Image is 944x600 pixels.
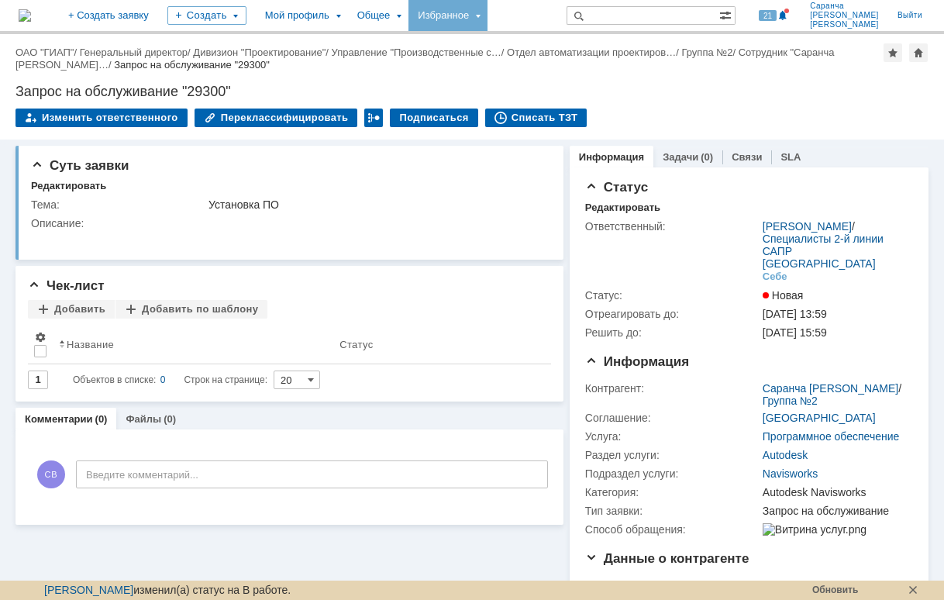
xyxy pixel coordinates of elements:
span: Расширенный поиск [719,7,735,22]
span: Настройки [34,331,47,343]
a: Группа №2 [681,47,732,58]
span: [PERSON_NAME] [810,11,879,20]
div: / [332,47,508,58]
span: Данные о контрагенте [585,551,749,566]
th: Статус [333,325,539,364]
div: Название [67,339,114,350]
div: / [16,47,835,71]
div: Подраздел услуги: [585,467,760,480]
a: Дивизион "Проектирование" [193,47,326,58]
div: Тема: [31,198,205,211]
div: Работа с массовостью [364,109,383,127]
div: Установка ПО [208,198,543,211]
span: 21 [759,10,777,21]
a: Navisworks [763,467,818,480]
div: Обновить [812,585,905,595]
a: Сотрудник "Саранча [PERSON_NAME]… [16,47,835,71]
a: Перейти на домашнюю страницу [19,9,31,22]
div: Запрос на обслуживание "29300" [114,59,270,71]
a: Информация [579,151,644,163]
div: 0 [160,371,166,389]
div: (0) [701,151,713,163]
div: Редактировать [585,202,660,214]
a: Управление "Производственные с… [332,47,501,58]
a: Связи [732,151,762,163]
a: Комментарии [25,413,93,425]
div: Запрос на обслуживание [763,505,907,517]
div: (0) [95,413,108,425]
div: Решить до: [585,326,760,339]
div: (0) [164,413,176,425]
div: / [16,47,80,58]
div: Тип заявки: [585,505,760,517]
a: Программное обеспечение [763,430,900,443]
a: [PERSON_NAME] [763,220,852,233]
img: Витрина услуг.png [763,523,866,536]
div: Описание: [31,217,546,229]
div: Ответственный: [585,220,760,233]
div: Редактировать [31,180,106,192]
div: Отреагировать до: [585,308,760,320]
span: [DATE] 13:59 [763,308,827,320]
span: СВ [37,460,65,488]
span: [DATE] 15:59 [763,326,827,339]
div: Услуга: [585,430,760,443]
div: / [80,47,194,58]
div: Раздел услуги: [585,449,760,461]
div: Контрагент: [585,382,760,395]
div: Соглашение: [585,412,760,424]
a: Отдел автоматизации проектиров… [507,47,676,58]
span: Информация [585,354,689,369]
a: Задачи [663,151,698,163]
span: Чек-лист [28,278,105,293]
div: Статус: [585,289,760,302]
a: Специалисты 2-й линии САПР [GEOGRAPHIC_DATA] [763,233,884,270]
span: Новая [763,289,804,302]
a: ОАО "ГИАП" [16,47,74,58]
img: logo [19,9,31,22]
div: Добавить в избранное [884,43,902,62]
a: SLA [780,151,801,163]
div: Autodesk Navisworks [763,486,907,498]
a: Группа №2 [763,395,818,407]
span: Суть заявки [31,158,129,173]
div: / [763,382,907,407]
a: Генеральный директор [80,47,188,58]
a: [GEOGRAPHIC_DATA] [763,412,876,424]
div: Скрыть панель состояния. Сообщение появится, когда произойдет новое изменение [907,584,919,596]
span: Саранча [810,2,879,11]
div: Создать [167,6,246,25]
div: Статус [339,339,373,350]
span: Статус [585,180,648,195]
div: изменил(а) статус на В работе. [43,584,804,597]
a: Autodesk [763,449,808,461]
div: Способ обращения: [585,523,760,536]
a: Файлы [126,413,161,425]
div: Себе [763,271,787,283]
span: Объектов в списке: [73,374,156,385]
a: [PERSON_NAME] [44,584,133,596]
div: Сделать домашней страницей [909,43,928,62]
span: [PERSON_NAME] [810,20,879,29]
a: Саранча [PERSON_NAME] [763,382,898,395]
div: Категория: [585,486,760,498]
div: / [681,47,738,58]
span: Рекомендуемые статьи БЗ [585,579,779,594]
div: Запрос на обслуживание "29300" [16,84,928,99]
div: / [763,220,907,270]
i: Строк на странице: [73,371,267,389]
div: / [193,47,331,58]
div: / [507,47,681,58]
th: Название [53,325,333,364]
